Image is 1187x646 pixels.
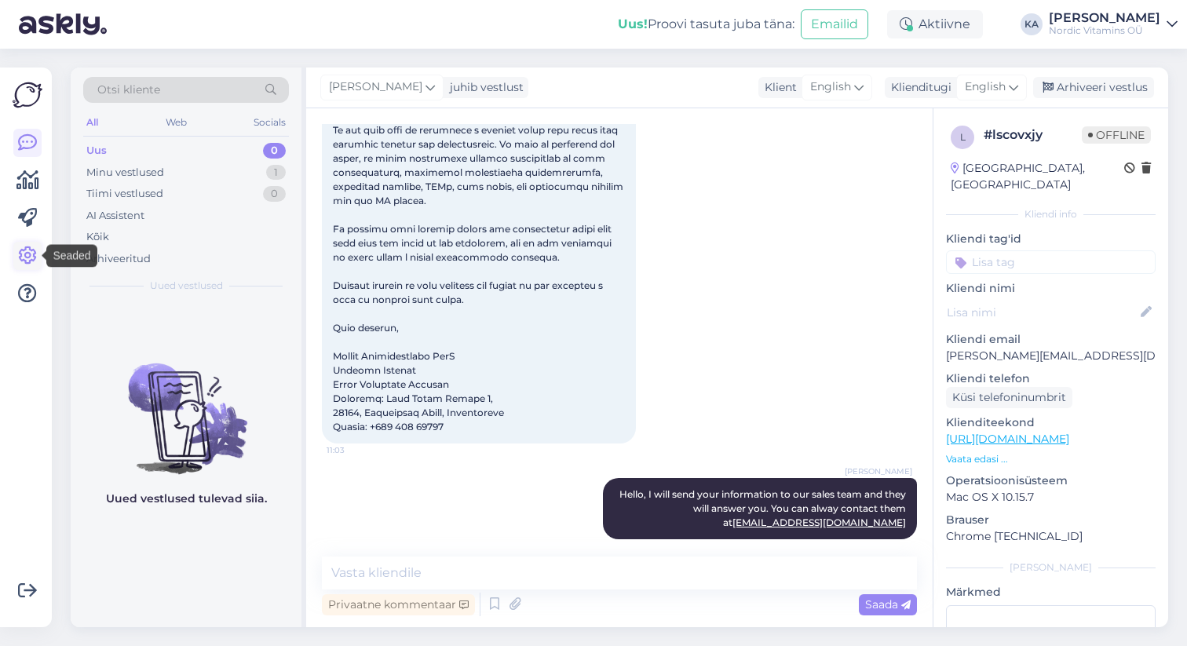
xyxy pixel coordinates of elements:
span: English [965,78,1006,96]
p: Operatsioonisüsteem [946,473,1156,489]
span: 11:03 [327,444,385,456]
div: Seaded [46,245,97,268]
p: Märkmed [946,584,1156,600]
div: 1 [266,165,286,181]
input: Lisa nimi [947,304,1138,321]
div: Klienditugi [885,79,951,96]
input: Lisa tag [946,250,1156,274]
p: Mac OS X 10.15.7 [946,489,1156,505]
p: Kliendi telefon [946,370,1156,387]
div: 0 [263,143,286,159]
div: Uus [86,143,107,159]
a: [URL][DOMAIN_NAME] [946,432,1069,446]
div: # lscovxjy [984,126,1082,144]
span: Saada [865,597,911,611]
span: [PERSON_NAME] [329,78,422,96]
div: Nordic Vitamins OÜ [1049,24,1160,37]
p: Brauser [946,512,1156,528]
span: 13:58 [853,540,912,552]
a: [EMAIL_ADDRESS][DOMAIN_NAME] [732,516,906,528]
div: Socials [250,112,289,133]
div: Küsi telefoninumbrit [946,387,1072,408]
p: Kliendi tag'id [946,231,1156,247]
p: Uued vestlused tulevad siia. [106,491,267,507]
div: [PERSON_NAME] [946,560,1156,575]
p: Chrome [TECHNICAL_ID] [946,528,1156,545]
span: English [810,78,851,96]
p: Kliendi nimi [946,280,1156,297]
div: [GEOGRAPHIC_DATA], [GEOGRAPHIC_DATA] [951,160,1124,193]
div: KA [1021,13,1043,35]
span: Uued vestlused [150,279,223,293]
p: Vaata edasi ... [946,452,1156,466]
img: Askly Logo [13,80,42,110]
img: No chats [71,335,301,476]
div: Aktiivne [887,10,983,38]
div: Tiimi vestlused [86,186,163,202]
b: Uus! [618,16,648,31]
button: Emailid [801,9,868,39]
div: 0 [263,186,286,202]
div: AI Assistent [86,208,144,224]
div: Kõik [86,229,109,245]
span: l [960,131,966,143]
span: Hello, I will send your information to our sales team and they will answer you. You can alway con... [619,488,908,528]
span: Offline [1082,126,1151,144]
div: Kliendi info [946,207,1156,221]
span: Otsi kliente [97,82,160,98]
div: All [83,112,101,133]
p: Klienditeekond [946,414,1156,431]
div: [PERSON_NAME] [1049,12,1160,24]
p: [PERSON_NAME][EMAIL_ADDRESS][DOMAIN_NAME] [946,348,1156,364]
div: Arhiveeritud [86,251,151,267]
a: [PERSON_NAME]Nordic Vitamins OÜ [1049,12,1178,37]
div: Arhiveeri vestlus [1033,77,1154,98]
div: Minu vestlused [86,165,164,181]
div: juhib vestlust [444,79,524,96]
span: [PERSON_NAME] [845,465,912,477]
div: Privaatne kommentaar [322,594,475,615]
div: Web [163,112,190,133]
div: Klient [758,79,797,96]
p: Kliendi email [946,331,1156,348]
div: Proovi tasuta juba täna: [618,15,794,34]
